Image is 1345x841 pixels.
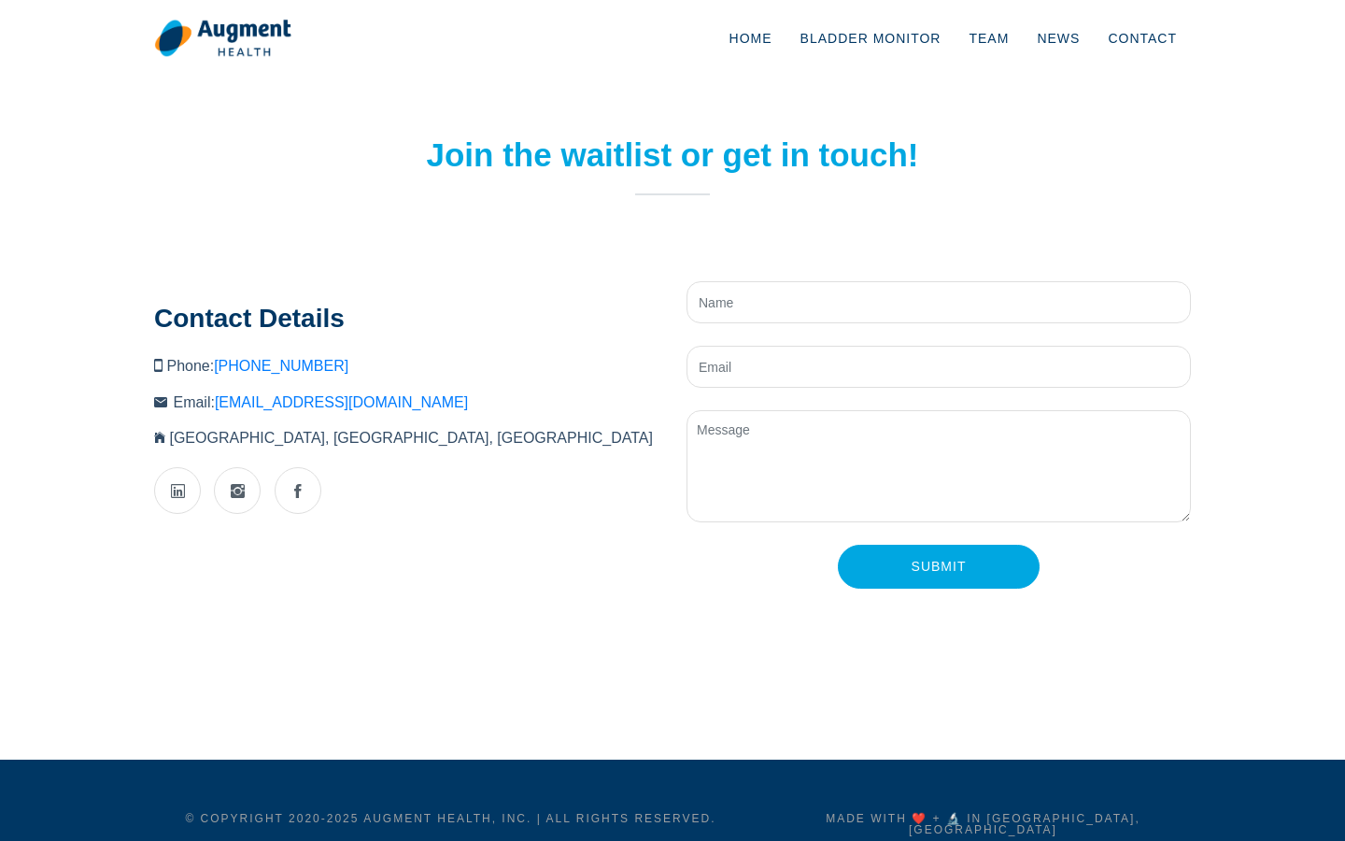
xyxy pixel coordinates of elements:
[1023,7,1094,69] a: News
[687,281,1191,323] input: Name
[775,813,1191,835] h5: Made with ❤️ + 🔬 in [GEOGRAPHIC_DATA], [GEOGRAPHIC_DATA]
[786,7,956,69] a: Bladder Monitor
[154,813,747,824] h5: © Copyright 2020- 2025 Augment Health, Inc. | All rights reserved.
[214,358,348,374] a: [PHONE_NUMBER]
[154,303,658,335] h3: Contact Details
[154,19,291,58] img: logo
[1094,7,1191,69] a: Contact
[173,394,468,410] span: Email:
[838,545,1040,589] input: Submit
[215,394,468,410] a: [EMAIL_ADDRESS][DOMAIN_NAME]
[687,346,1191,388] input: Email
[955,7,1023,69] a: Team
[166,358,348,374] span: Phone:
[420,135,925,175] h2: Join the waitlist or get in touch!
[169,430,652,446] span: [GEOGRAPHIC_DATA], [GEOGRAPHIC_DATA], [GEOGRAPHIC_DATA]
[715,7,786,69] a: Home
